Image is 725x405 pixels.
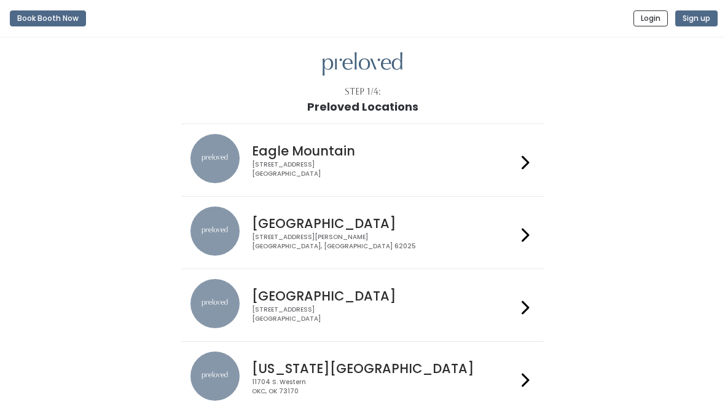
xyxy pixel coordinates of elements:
[190,134,534,186] a: preloved location Eagle Mountain [STREET_ADDRESS][GEOGRAPHIC_DATA]
[252,160,516,178] div: [STREET_ADDRESS] [GEOGRAPHIC_DATA]
[190,279,240,328] img: preloved location
[10,10,86,26] button: Book Booth Now
[252,216,516,230] h4: [GEOGRAPHIC_DATA]
[190,352,534,404] a: preloved location [US_STATE][GEOGRAPHIC_DATA] 11704 S. WesternOKC, OK 73170
[190,352,240,401] img: preloved location
[252,289,516,303] h4: [GEOGRAPHIC_DATA]
[10,5,86,32] a: Book Booth Now
[190,279,534,331] a: preloved location [GEOGRAPHIC_DATA] [STREET_ADDRESS][GEOGRAPHIC_DATA]
[252,361,516,376] h4: [US_STATE][GEOGRAPHIC_DATA]
[323,52,402,76] img: preloved logo
[345,85,381,98] div: Step 1/4:
[252,144,516,158] h4: Eagle Mountain
[675,10,718,26] button: Sign up
[252,378,516,396] div: 11704 S. Western OKC, OK 73170
[307,101,418,113] h1: Preloved Locations
[190,206,534,259] a: preloved location [GEOGRAPHIC_DATA] [STREET_ADDRESS][PERSON_NAME][GEOGRAPHIC_DATA], [GEOGRAPHIC_D...
[252,233,516,251] div: [STREET_ADDRESS][PERSON_NAME] [GEOGRAPHIC_DATA], [GEOGRAPHIC_DATA] 62025
[190,134,240,183] img: preloved location
[190,206,240,256] img: preloved location
[252,305,516,323] div: [STREET_ADDRESS] [GEOGRAPHIC_DATA]
[633,10,668,26] button: Login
